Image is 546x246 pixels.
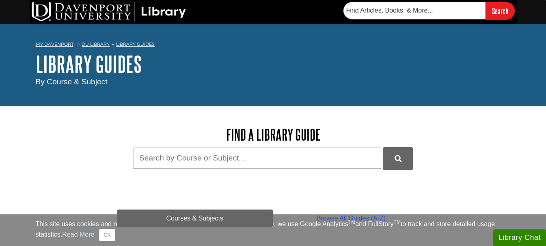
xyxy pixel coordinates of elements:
a: Browse All Guides (A-Z) [273,210,429,227]
form: Searches DU Library's articles, books, and more [343,2,515,19]
a: My Davenport [36,41,73,48]
input: Search by Course or Subject... [133,147,381,169]
h1: Library Guides [36,52,511,76]
div: This site uses cookies and records your IP address for usage statistics. Additionally, we use Goo... [36,219,511,241]
a: Courses & Subjects [117,210,273,227]
button: Library Chat [493,229,546,246]
a: Library Guides [116,41,155,47]
h2: Find a Library Guide [117,126,429,143]
img: DU Library [32,2,186,21]
div: By Course & Subject [36,76,511,88]
button: Close [99,229,115,241]
input: Search [486,2,515,19]
i: Search Library Guides [395,155,401,162]
a: DU Library [82,41,110,47]
a: Read More [62,231,94,238]
nav: breadcrumb [36,39,511,52]
input: Find Articles, Books, & More... [343,2,486,19]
